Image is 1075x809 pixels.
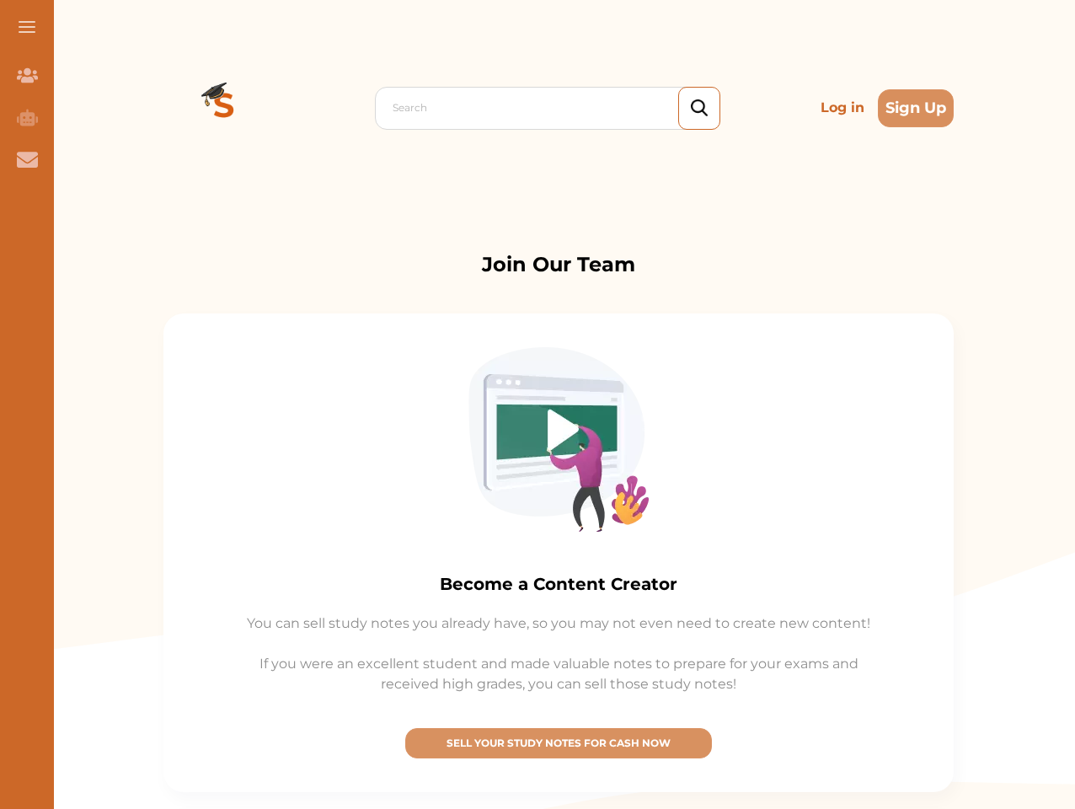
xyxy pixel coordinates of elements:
[814,91,871,125] p: Log in
[163,249,954,280] p: Join Our Team
[163,47,285,169] img: Logo
[413,736,704,751] p: SELL YOUR STUDY NOTES FOR CASH NOW
[163,613,954,694] p: You can sell study notes you already have, so you may not even need to create new content! If you...
[405,728,712,758] button: [object Object]
[878,89,954,127] button: Sign Up
[468,347,649,532] img: Creator-Image
[691,99,708,117] img: search_icon
[163,571,954,597] p: Become a Content Creator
